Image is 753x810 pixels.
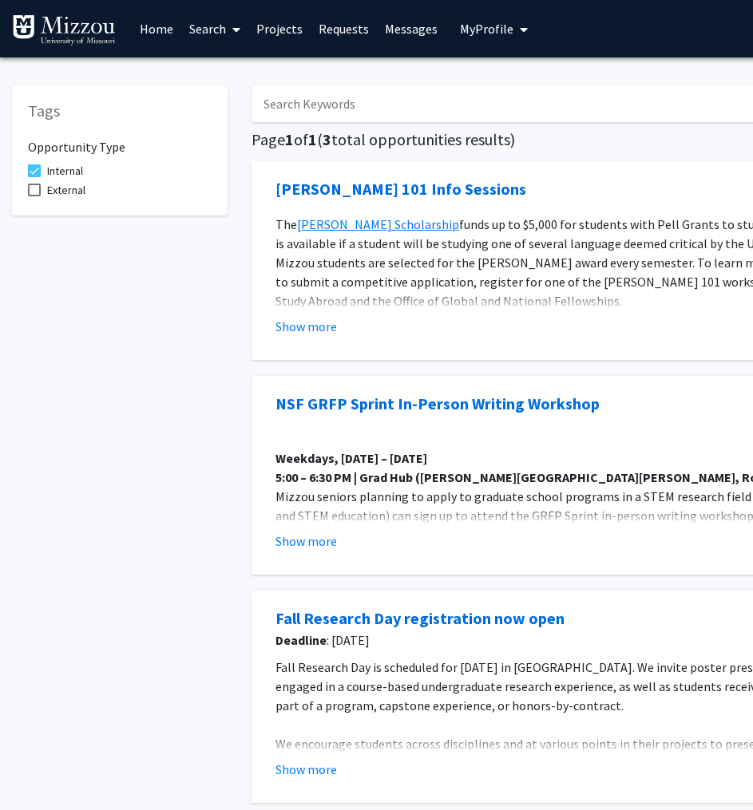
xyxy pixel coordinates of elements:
a: Search [181,1,248,57]
a: Opens in a new tab [275,607,565,630]
span: 1 [308,129,317,149]
a: Home [132,1,181,57]
button: Show more [275,317,337,336]
button: Show more [275,760,337,779]
iframe: Chat [12,738,68,798]
strong: Weekdays, [DATE] – [DATE] [275,450,427,466]
span: 1 [285,129,294,149]
a: Messages [377,1,446,57]
b: Deadline [275,632,327,648]
a: Projects [248,1,311,57]
button: Show more [275,531,337,551]
span: Internal [47,161,83,180]
h6: Opportunity Type [28,127,212,155]
a: Opens in a new tab [275,177,526,201]
img: University of Missouri Logo [12,14,116,46]
span: The [275,216,297,232]
a: [PERSON_NAME] Scholarship [297,216,459,232]
span: 3 [323,129,331,149]
span: My Profile [460,21,513,37]
a: Opens in a new tab [275,392,600,416]
h5: Tags [28,101,212,121]
span: External [47,180,85,200]
a: Requests [311,1,377,57]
